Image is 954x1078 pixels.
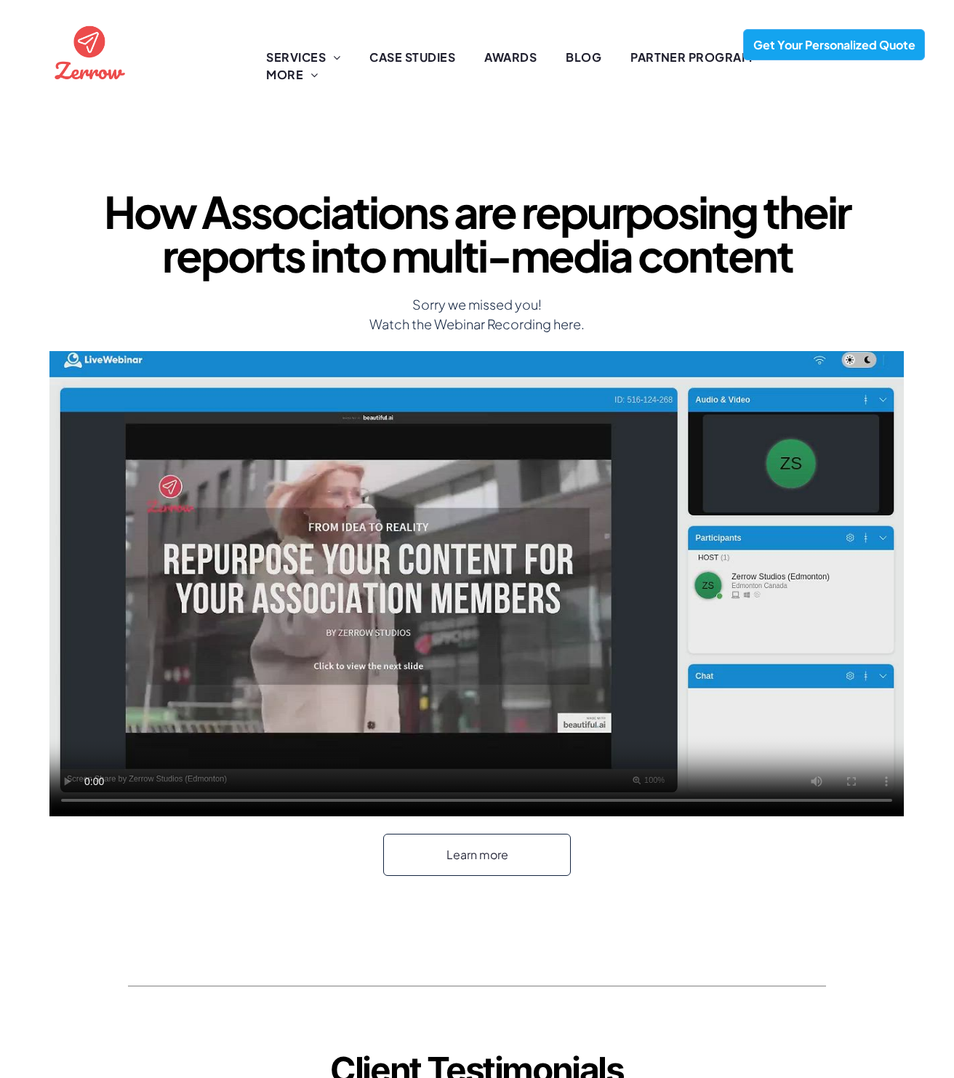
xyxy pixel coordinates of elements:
[748,30,921,60] span: Get Your Personalized Quote
[252,49,355,66] a: SERVICES
[616,49,766,66] a: PARTNER PROGRAM
[355,49,470,66] a: CASE STUDIES
[470,49,551,66] a: AWARDS
[383,834,571,876] a: Learn more
[104,184,850,282] strong: How Associations are repurposing their reports into multi-media content
[412,296,542,313] span: Sorry we missed you!
[441,840,513,869] span: Learn more
[551,49,616,66] a: BLOG
[369,315,585,332] span: Watch the Webinar Recording here.
[252,66,332,84] a: MORE
[51,13,129,91] img: the logo for zernow is a red circle with an airplane in it .
[743,29,925,60] a: Get Your Personalized Quote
